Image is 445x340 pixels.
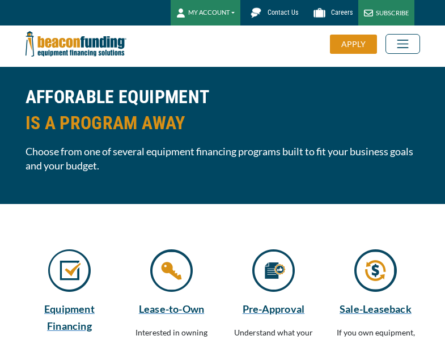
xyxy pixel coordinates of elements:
[331,8,353,16] span: Careers
[150,249,193,292] img: Key icon
[332,300,420,317] a: Sale-Leaseback
[304,3,358,23] a: Careers
[48,249,91,292] img: Check mark icon
[26,144,420,173] span: Choose from one of several equipment financing programs built to fit your business goals and your...
[310,3,329,23] img: Beacon Funding Careers
[26,25,126,62] img: Beacon Funding Corporation logo
[150,269,193,279] a: Key icon
[252,269,295,279] a: Paper with thumbs up icon
[230,300,318,317] a: Pre-Approval
[128,300,216,317] a: Lease-to-Own
[48,269,91,279] a: Check mark icon
[330,35,385,54] a: APPLY
[26,84,420,136] h2: AFFORABLE EQUIPMENT
[246,3,266,23] img: Beacon Funding chat
[252,249,295,292] img: Paper with thumbs up icon
[354,269,397,279] a: Arrows with money sign
[330,35,377,54] div: APPLY
[354,249,397,292] img: Arrows with money sign
[385,34,420,54] button: Toggle navigation
[26,110,420,136] span: IS A PROGRAM AWAY
[240,3,304,23] a: Contact Us
[268,8,298,16] span: Contact Us
[26,300,114,334] a: Equipment Financing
